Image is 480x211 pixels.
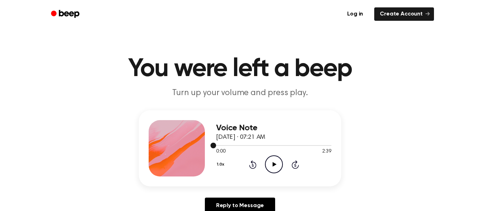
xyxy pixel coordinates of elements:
button: 1.0x [216,159,227,170]
p: Turn up your volume and press play. [105,87,375,99]
a: Log in [340,6,370,22]
a: Create Account [374,7,434,21]
span: [DATE] · 07:21 AM [216,134,265,141]
h3: Voice Note [216,123,331,133]
span: 0:00 [216,148,225,155]
h1: You were left a beep [60,56,420,82]
span: 2:39 [322,148,331,155]
a: Beep [46,7,86,21]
